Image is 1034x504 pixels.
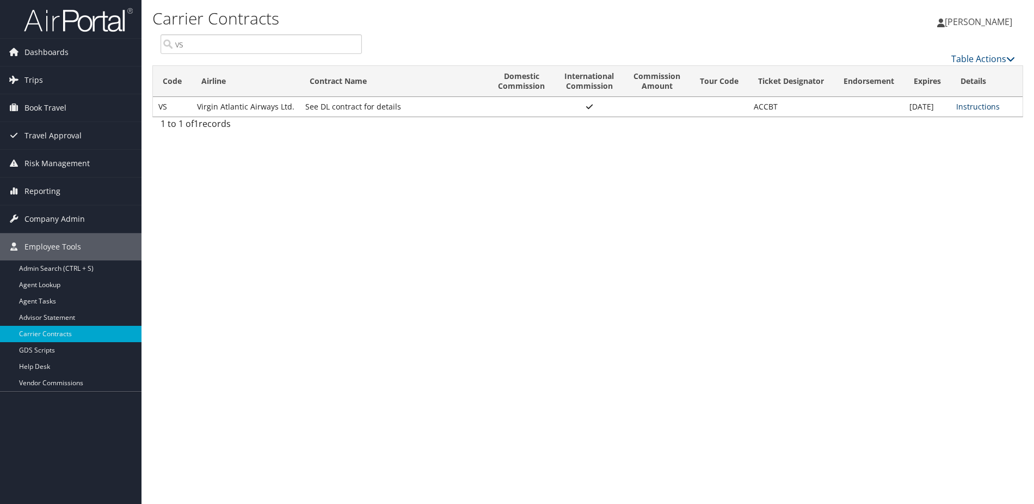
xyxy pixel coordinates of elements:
[945,16,1012,28] span: [PERSON_NAME]
[192,97,300,117] td: Virgin Atlantic Airways Ltd.
[956,101,1000,112] a: View Ticketing Instructions
[24,205,85,233] span: Company Admin
[153,66,192,97] th: Code: activate to sort column descending
[24,150,90,177] span: Risk Management
[690,66,748,97] th: Tour Code: activate to sort column ascending
[153,97,192,117] td: VS
[24,122,82,149] span: Travel Approval
[488,66,555,97] th: DomesticCommission: activate to sort column ascending
[748,66,834,97] th: Ticket Designator: activate to sort column ascending
[24,66,43,94] span: Trips
[192,66,300,97] th: Airline: activate to sort column ascending
[24,233,81,260] span: Employee Tools
[937,5,1023,38] a: [PERSON_NAME]
[300,66,488,97] th: Contract Name: activate to sort column ascending
[555,66,624,97] th: InternationalCommission: activate to sort column ascending
[24,7,133,33] img: airportal-logo.png
[194,118,199,130] span: 1
[300,97,488,117] td: See DL contract for details
[24,94,66,122] span: Book Travel
[748,97,834,117] td: ACCBT
[24,178,60,205] span: Reporting
[152,7,733,30] h1: Carrier Contracts
[161,34,362,54] input: Search
[161,117,362,136] div: 1 to 1 of records
[624,66,690,97] th: CommissionAmount: activate to sort column ascending
[951,53,1015,65] a: Table Actions
[904,97,951,117] td: [DATE]
[24,39,69,66] span: Dashboards
[904,66,951,97] th: Expires: activate to sort column ascending
[834,66,904,97] th: Endorsement: activate to sort column ascending
[951,66,1023,97] th: Details: activate to sort column ascending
